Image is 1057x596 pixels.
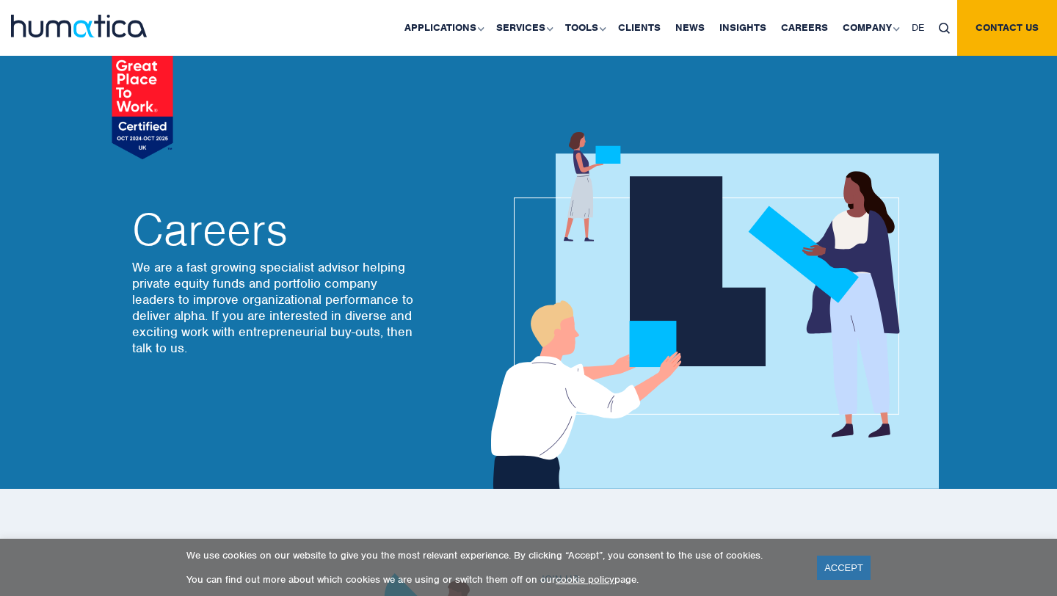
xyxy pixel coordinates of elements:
a: cookie policy [556,573,614,586]
img: logo [11,15,147,37]
p: You can find out more about which cookies we are using or switch them off on our page. [186,573,799,586]
img: search_icon [939,23,950,34]
p: We use cookies on our website to give you the most relevant experience. By clicking “Accept”, you... [186,549,799,562]
span: DE [912,21,924,34]
a: ACCEPT [817,556,871,580]
p: We are a fast growing specialist advisor helping private equity funds and portfolio company leade... [132,259,418,356]
h2: Careers [132,208,418,252]
img: about_banner1 [477,132,939,489]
